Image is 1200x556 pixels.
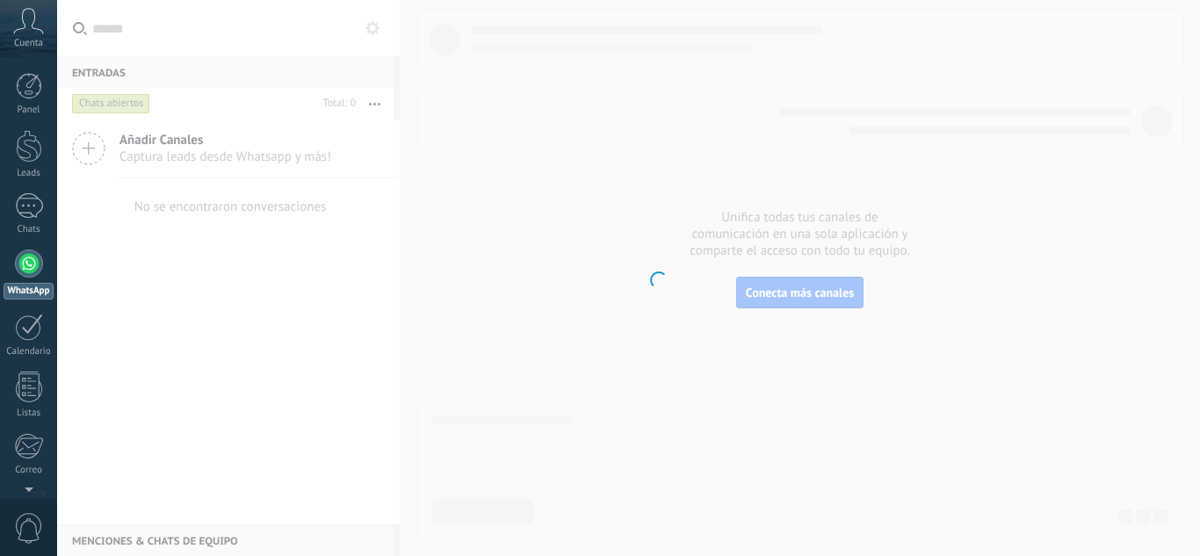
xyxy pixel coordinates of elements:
div: Panel [4,105,54,116]
div: Correo [4,465,54,476]
div: Leads [4,168,54,179]
div: Chats [4,224,54,235]
div: Calendario [4,346,54,357]
span: Cuenta [14,38,43,49]
div: WhatsApp [4,283,54,300]
div: Listas [4,408,54,419]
